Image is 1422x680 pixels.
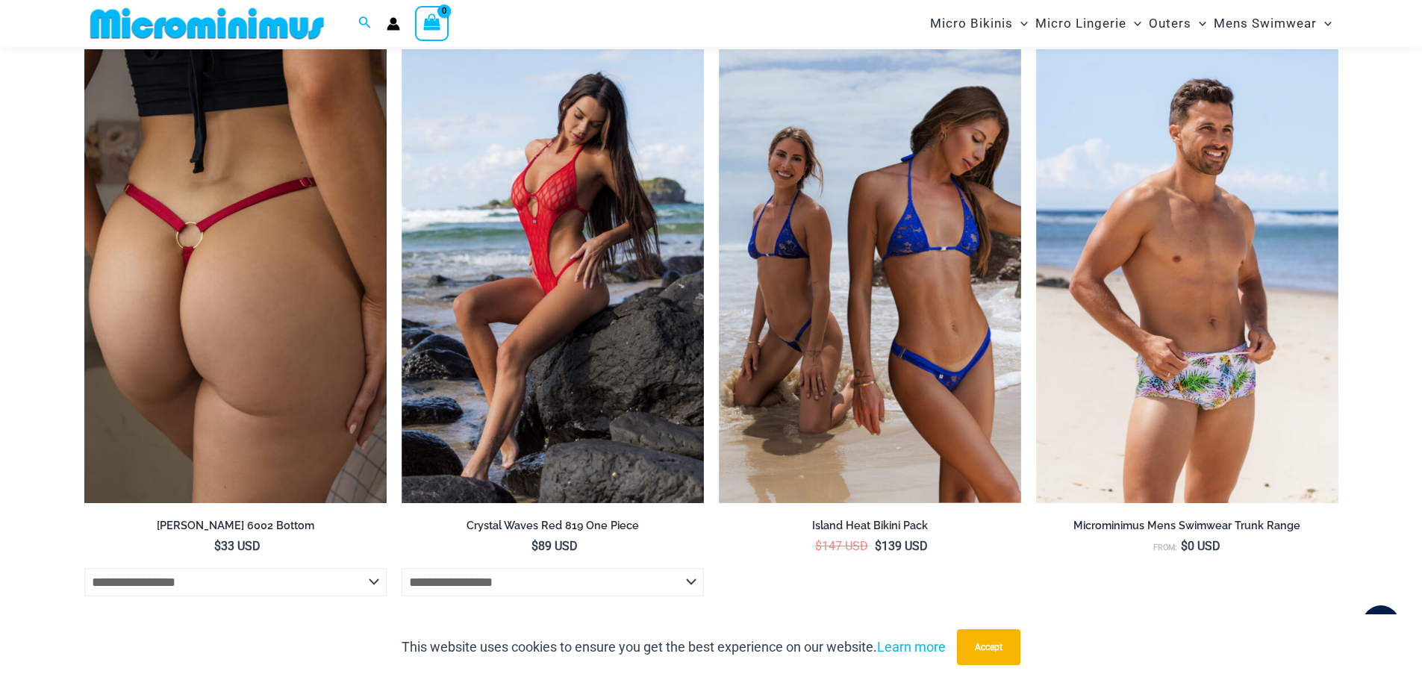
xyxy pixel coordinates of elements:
a: Carla Red 6002 Bottom 05Carla Red 6002 Bottom 03Carla Red 6002 Bottom 03 [84,49,387,503]
span: Menu Toggle [1317,4,1332,43]
a: Island Heat Ocean Bikini PackIsland Heat Ocean 309 Top 421 Bottom 01Island Heat Ocean 309 Top 421... [719,49,1021,503]
a: OutersMenu ToggleMenu Toggle [1145,4,1210,43]
a: [PERSON_NAME] 6002 Bottom [84,519,387,538]
img: Crystal Waves Red 819 One Piece 04 [402,49,704,503]
bdi: 0 USD [1181,539,1220,553]
bdi: 147 USD [815,539,868,553]
span: $ [815,539,822,553]
span: Menu Toggle [1191,4,1206,43]
span: $ [214,539,221,553]
a: Microminimus Mens Swimwear Trunk Range [1036,519,1338,538]
bdi: 139 USD [875,539,928,553]
a: Crystal Waves Red 819 One Piece [402,519,704,538]
h2: Crystal Waves Red 819 One Piece [402,519,704,533]
button: Accept [957,629,1020,665]
span: From: [1153,543,1177,552]
a: Micro LingerieMenu ToggleMenu Toggle [1032,4,1145,43]
a: Mens SwimwearMenu ToggleMenu Toggle [1210,4,1335,43]
bdi: 33 USD [214,539,261,553]
a: Island Heat Bikini Pack [719,519,1021,538]
span: Menu Toggle [1013,4,1028,43]
a: View Shopping Cart, empty [415,6,449,40]
img: Island Heat Ocean Bikini Pack [719,49,1021,503]
span: Menu Toggle [1126,4,1141,43]
span: $ [1181,539,1188,553]
a: Crystal Waves Red 819 One Piece 04Crystal Waves Red 819 One Piece 03Crystal Waves Red 819 One Pie... [402,49,704,503]
img: MM SHOP LOGO FLAT [84,7,330,40]
span: Mens Swimwear [1214,4,1317,43]
a: Search icon link [358,14,372,33]
h2: Microminimus Mens Swimwear Trunk Range [1036,519,1338,533]
span: Micro Bikinis [930,4,1013,43]
img: Bondi Chasing Summer 007 Trunk 08 [1036,49,1338,503]
span: Outers [1149,4,1191,43]
h2: [PERSON_NAME] 6002 Bottom [84,519,387,533]
a: Bondi Chasing Summer 007 Trunk 08Bondi Safari Spice 007 Trunk 06Bondi Safari Spice 007 Trunk 06 [1036,49,1338,503]
p: This website uses cookies to ensure you get the best experience on our website. [402,636,946,658]
a: Account icon link [387,17,400,31]
nav: Site Navigation [924,2,1338,45]
h2: Island Heat Bikini Pack [719,519,1021,533]
a: Learn more [877,639,946,655]
img: Carla Red 6002 Bottom 03 [84,49,387,503]
a: Micro BikinisMenu ToggleMenu Toggle [926,4,1032,43]
span: $ [875,539,882,553]
span: $ [531,539,538,553]
bdi: 89 USD [531,539,578,553]
span: Micro Lingerie [1035,4,1126,43]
